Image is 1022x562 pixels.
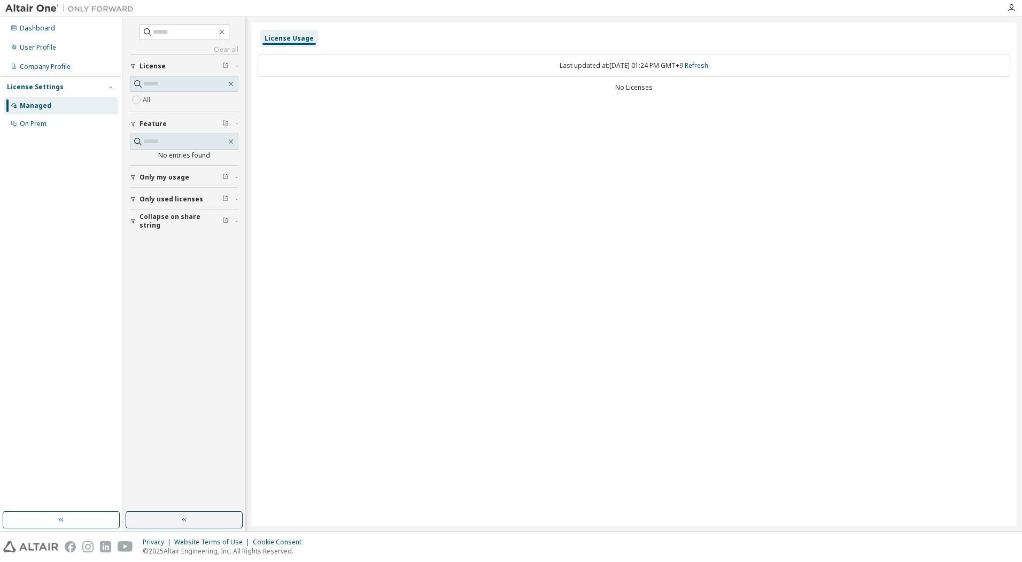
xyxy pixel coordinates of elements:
[265,34,314,43] div: License Usage
[20,24,55,33] div: Dashboard
[685,61,708,70] a: Refresh
[222,217,229,225] span: Clear filter
[20,63,71,71] div: Company Profile
[222,195,229,204] span: Clear filter
[143,547,308,556] p: © 2025 Altair Engineering, Inc. All Rights Reserved.
[130,188,238,211] button: Only used licenses
[130,166,238,189] button: Only my usage
[100,541,111,552] img: linkedin.svg
[222,173,229,182] span: Clear filter
[222,120,229,128] span: Clear filter
[253,538,308,547] div: Cookie Consent
[140,62,166,71] span: License
[258,83,1010,92] div: No Licenses
[3,541,58,552] img: altair_logo.svg
[130,209,238,233] button: Collapse on share string
[140,195,203,204] span: Only used licenses
[140,173,189,182] span: Only my usage
[20,43,56,52] div: User Profile
[130,112,238,136] button: Feature
[65,541,76,552] img: facebook.svg
[130,45,238,54] a: Clear all
[5,3,139,14] img: Altair One
[118,541,133,552] img: youtube.svg
[258,54,1010,77] div: Last updated at: [DATE] 01:24 PM GMT+9
[143,538,174,547] div: Privacy
[7,83,64,91] div: License Settings
[82,541,94,552] img: instagram.svg
[140,120,167,128] span: Feature
[140,213,222,230] span: Collapse on share string
[174,538,253,547] div: Website Terms of Use
[222,62,229,71] span: Clear filter
[143,93,152,106] label: All
[130,54,238,78] button: License
[130,151,238,160] div: No entries found
[20,120,47,128] div: On Prem
[20,102,51,110] div: Managed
